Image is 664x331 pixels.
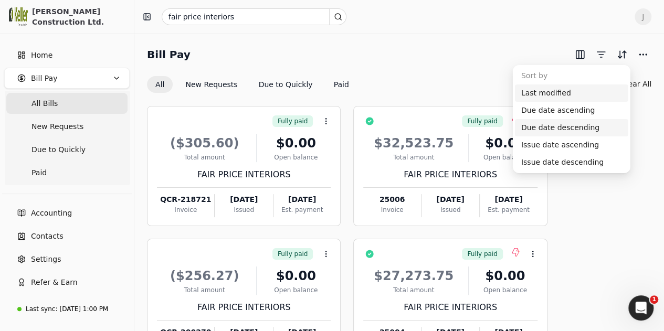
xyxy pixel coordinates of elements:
[32,6,125,27] div: [PERSON_NAME] Construction Ltd.
[31,144,86,155] span: Due to Quickly
[31,254,61,265] span: Settings
[157,168,331,181] div: FAIR PRICE INTERIORS
[473,266,537,285] div: $0.00
[363,285,464,295] div: Total amount
[473,134,537,153] div: $0.00
[515,67,628,84] div: Sort by
[363,153,464,162] div: Total amount
[635,46,651,63] button: More
[31,231,64,242] span: Contacts
[31,50,52,61] span: Home
[4,249,130,270] a: Settings
[157,194,214,205] div: QCR-218721
[515,102,628,119] div: Due date ascending
[157,205,214,215] div: Invoice
[467,116,497,126] span: Fully paid
[480,194,537,205] div: [DATE]
[273,205,331,215] div: Est. payment
[325,76,357,93] button: Paid
[363,168,537,181] div: FAIR PRICE INTERIORS
[6,116,128,137] a: New Requests
[467,249,497,259] span: Fully paid
[9,7,28,26] img: 0537828a-cf49-447f-a6d3-a322c667907b.png
[157,266,252,285] div: ($256.27)
[31,167,47,178] span: Paid
[6,93,128,114] a: All Bills
[473,285,537,295] div: Open balance
[215,205,272,215] div: Issued
[421,205,479,215] div: Issued
[4,300,130,318] a: Last sync:[DATE] 1:00 PM
[31,277,78,288] span: Refer & Earn
[473,153,537,162] div: Open balance
[31,121,83,132] span: New Requests
[4,68,130,89] button: Bill Pay
[635,8,651,25] button: J
[177,76,246,93] button: New Requests
[31,73,57,84] span: Bill Pay
[31,98,58,109] span: All Bills
[4,295,130,316] button: Support
[278,249,308,259] span: Fully paid
[215,194,272,205] div: [DATE]
[614,46,630,63] button: Sort
[157,285,252,295] div: Total amount
[650,295,658,304] span: 1
[4,202,130,223] a: Accounting
[515,136,628,154] div: Issue date ascending
[4,272,130,293] button: Refer & Earn
[363,194,420,205] div: 25006
[31,208,72,219] span: Accounting
[363,301,537,314] div: FAIR PRICE INTERIORS
[4,45,130,66] a: Home
[261,153,331,162] div: Open balance
[157,301,331,314] div: FAIR PRICE INTERIORS
[261,285,331,295] div: Open balance
[147,46,191,63] h2: Bill Pay
[515,119,628,136] div: Due date descending
[515,154,628,171] div: Issue date descending
[421,194,479,205] div: [DATE]
[4,226,130,247] a: Contacts
[26,304,57,314] div: Last sync:
[250,76,321,93] button: Due to Quickly
[480,205,537,215] div: Est. payment
[162,8,346,25] input: Search
[628,295,654,321] iframe: Intercom live chat
[147,76,173,93] button: All
[6,139,128,160] a: Due to Quickly
[261,134,331,153] div: $0.00
[621,76,651,92] button: Clear All
[6,162,128,183] a: Paid
[157,153,252,162] div: Total amount
[261,266,331,285] div: $0.00
[363,134,464,153] div: $32,523.75
[363,205,420,215] div: Invoice
[515,84,628,102] div: Last modified
[363,266,464,285] div: $27,273.75
[273,194,331,205] div: [DATE]
[278,116,308,126] span: Fully paid
[59,304,108,314] div: [DATE] 1:00 PM
[147,76,357,93] div: Invoice filter options
[157,134,252,153] div: ($305.60)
